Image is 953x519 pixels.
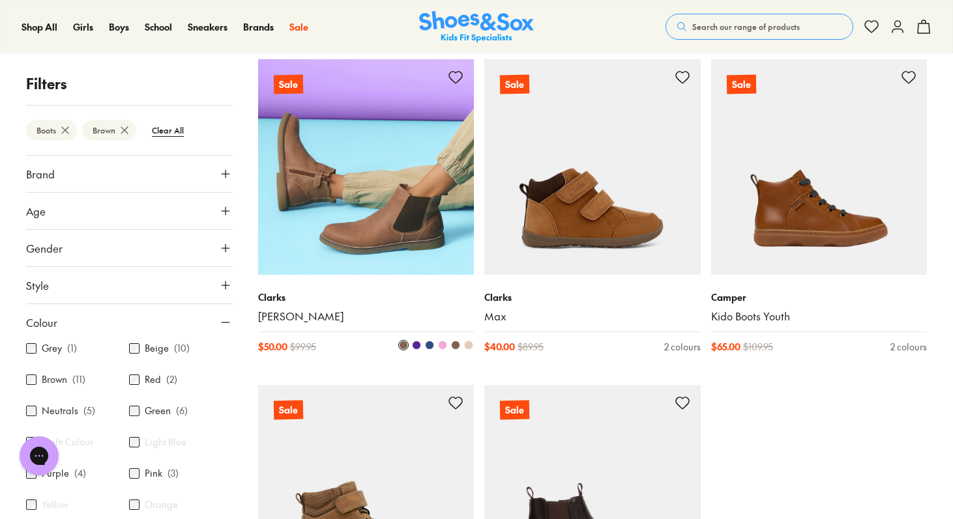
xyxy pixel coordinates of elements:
[166,373,177,387] p: ( 2 )
[484,59,701,275] a: Sale
[174,342,190,356] p: ( 10 )
[42,404,78,418] label: Neutrals
[484,340,515,354] span: $ 40.00
[42,498,68,512] label: Yellow
[26,315,57,330] span: Colour
[26,166,55,182] span: Brand
[13,432,65,480] iframe: Gorgias live chat messenger
[726,74,755,94] p: Sale
[83,404,95,418] p: ( 5 )
[26,120,77,141] btn: Boots
[67,342,77,356] p: ( 1 )
[419,11,534,43] a: Shoes & Sox
[484,309,701,324] a: Max
[72,373,85,387] p: ( 11 )
[145,20,172,34] a: School
[26,193,232,229] button: Age
[188,20,227,33] span: Sneakers
[500,74,529,94] p: Sale
[22,20,57,33] span: Shop All
[145,498,178,512] label: Orange
[484,290,701,304] p: Clarks
[666,14,853,40] button: Search our range of products
[42,373,67,387] label: Brown
[22,20,57,34] a: Shop All
[258,309,475,324] a: [PERSON_NAME]
[273,74,302,94] p: Sale
[243,20,274,33] span: Brands
[711,340,740,354] span: $ 65.00
[26,267,232,303] button: Style
[890,340,927,354] div: 2 colours
[500,400,529,420] p: Sale
[711,309,928,324] a: Kido Boots Youth
[141,119,194,142] btn: Clear All
[145,373,161,387] label: Red
[26,230,232,266] button: Gender
[518,340,544,354] span: $ 89.95
[42,342,62,356] label: Grey
[145,342,169,356] label: Beige
[26,240,63,256] span: Gender
[145,20,172,33] span: School
[692,21,800,33] span: Search our range of products
[168,467,179,481] p: ( 3 )
[258,59,475,275] a: Sale
[289,20,308,33] span: Sale
[419,11,534,43] img: SNS_Logo_Responsive.svg
[290,340,316,354] span: $ 99.95
[664,340,701,354] div: 2 colours
[145,467,162,481] label: Pink
[258,290,475,304] p: Clarks
[42,436,93,449] label: Multi Colour
[109,20,129,33] span: Boys
[73,20,93,34] a: Girls
[711,59,928,275] a: Sale
[74,467,86,481] p: ( 4 )
[188,20,227,34] a: Sneakers
[26,156,232,192] button: Brand
[176,404,188,418] p: ( 6 )
[711,290,928,304] p: Camper
[82,120,136,141] btn: Brown
[243,20,274,34] a: Brands
[145,436,186,449] label: Light Blue
[73,20,93,33] span: Girls
[258,340,287,354] span: $ 50.00
[289,20,308,34] a: Sale
[26,203,46,219] span: Age
[26,73,232,94] p: Filters
[26,304,232,341] button: Colour
[145,404,171,418] label: Green
[26,277,49,293] span: Style
[743,340,773,354] span: $ 109.95
[109,20,129,34] a: Boys
[273,400,302,420] p: Sale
